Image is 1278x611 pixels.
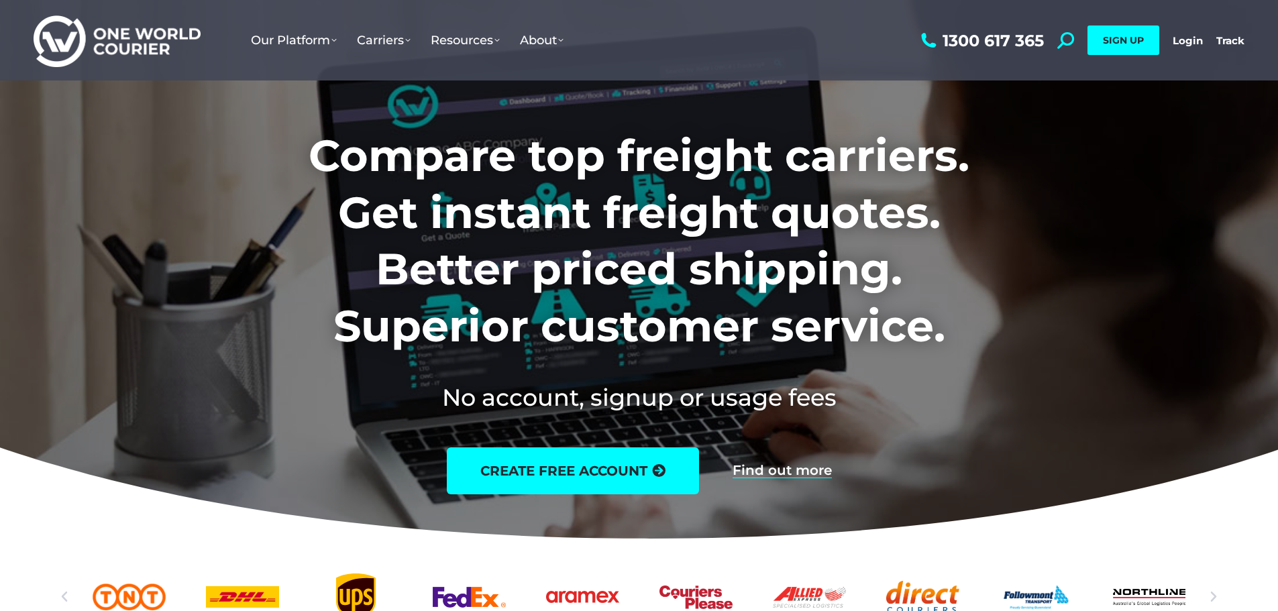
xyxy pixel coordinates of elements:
a: Carriers [347,19,421,61]
a: Track [1216,34,1244,47]
h1: Compare top freight carriers. Get instant freight quotes. Better priced shipping. Superior custom... [220,127,1058,354]
h2: No account, signup or usage fees [220,381,1058,414]
a: SIGN UP [1087,25,1159,55]
span: SIGN UP [1103,34,1144,46]
span: Carriers [357,33,411,48]
span: Resources [431,33,500,48]
span: Our Platform [251,33,337,48]
a: About [510,19,574,61]
a: 1300 617 365 [918,32,1044,49]
a: Login [1173,34,1203,47]
a: Find out more [733,463,832,478]
span: About [520,33,564,48]
a: Our Platform [241,19,347,61]
a: create free account [447,447,699,494]
a: Resources [421,19,510,61]
img: One World Courier [34,13,201,68]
